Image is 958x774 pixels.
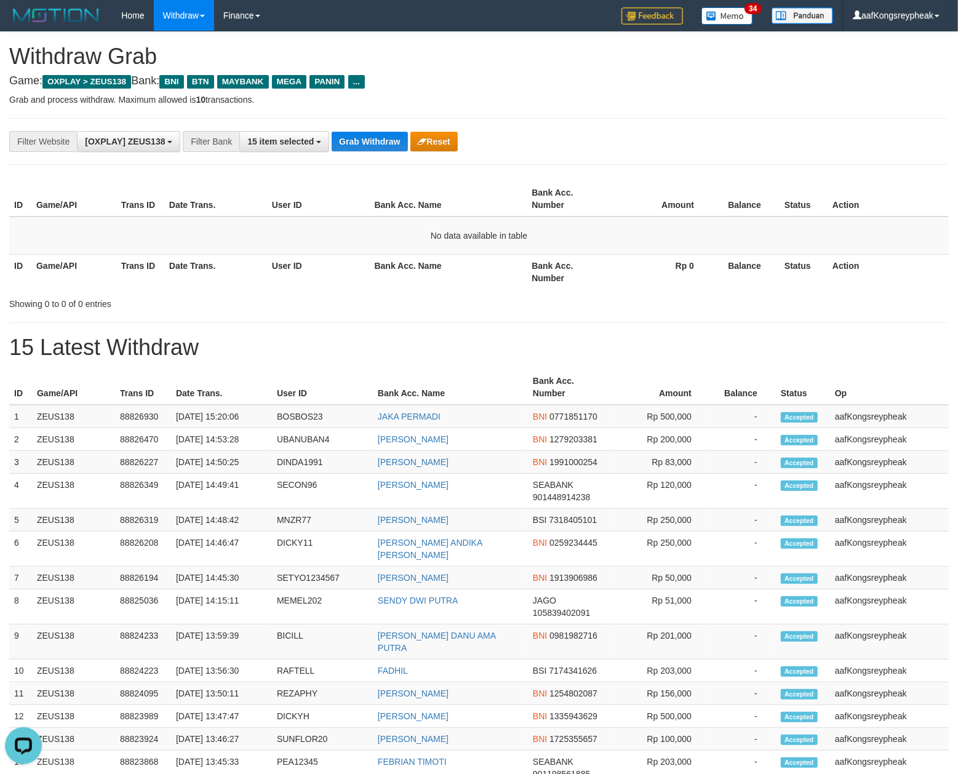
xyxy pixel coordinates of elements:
[378,480,449,490] a: [PERSON_NAME]
[710,474,776,509] td: -
[115,567,171,589] td: 88826194
[781,735,818,745] span: Accepted
[32,451,115,474] td: ZEUS138
[5,5,42,42] button: Open LiveChat chat widget
[533,515,547,525] span: BSI
[830,474,949,509] td: aafKongsreypheak
[828,254,949,289] th: Action
[9,182,31,217] th: ID
[9,705,32,728] td: 12
[772,7,833,24] img: panduan.png
[9,254,31,289] th: ID
[272,624,373,660] td: BICILL
[272,474,373,509] td: SECON96
[533,457,547,467] span: BNI
[611,451,710,474] td: Rp 83,000
[612,182,713,217] th: Amount
[9,682,32,705] td: 11
[830,370,949,405] th: Op
[171,405,272,428] td: [DATE] 15:20:06
[32,509,115,532] td: ZEUS138
[9,44,949,69] h1: Withdraw Grab
[115,370,171,405] th: Trans ID
[9,428,32,451] td: 2
[611,728,710,751] td: Rp 100,000
[533,492,590,502] span: Copy 901448914238 to clipboard
[781,689,818,700] span: Accepted
[710,728,776,751] td: -
[378,434,449,444] a: [PERSON_NAME]
[378,538,482,560] a: [PERSON_NAME] ANDIKA [PERSON_NAME]
[410,132,458,151] button: Reset
[378,631,495,653] a: [PERSON_NAME] DANU AMA PUTRA
[115,532,171,567] td: 88826208
[187,75,214,89] span: BTN
[611,660,710,682] td: Rp 203,000
[378,515,449,525] a: [PERSON_NAME]
[533,434,547,444] span: BNI
[171,624,272,660] td: [DATE] 13:59:39
[370,254,527,289] th: Bank Acc. Name
[32,589,115,624] td: ZEUS138
[533,480,573,490] span: SEABANK
[171,567,272,589] td: [DATE] 14:45:30
[549,538,597,548] span: Copy 0259234445 to clipboard
[533,608,590,618] span: Copy 105839402091 to clipboard
[9,589,32,624] td: 8
[332,132,407,151] button: Grab Withdraw
[781,435,818,445] span: Accepted
[272,567,373,589] td: SETYO1234567
[183,131,239,152] div: Filter Bank
[533,631,547,640] span: BNI
[115,451,171,474] td: 88826227
[830,728,949,751] td: aafKongsreypheak
[710,682,776,705] td: -
[611,509,710,532] td: Rp 250,000
[612,254,713,289] th: Rp 0
[781,481,818,491] span: Accepted
[217,75,269,89] span: MAYBANK
[781,666,818,677] span: Accepted
[533,666,547,676] span: BSI
[77,131,180,152] button: [OXPLAY] ZEUS138
[171,370,272,405] th: Date Trans.
[710,660,776,682] td: -
[611,428,710,451] td: Rp 200,000
[309,75,345,89] span: PANIN
[32,532,115,567] td: ZEUS138
[781,458,818,468] span: Accepted
[611,370,710,405] th: Amount
[781,712,818,722] span: Accepted
[549,734,597,744] span: Copy 1725355657 to clipboard
[830,405,949,428] td: aafKongsreypheak
[247,137,314,146] span: 15 item selected
[115,509,171,532] td: 88826319
[171,532,272,567] td: [DATE] 14:46:47
[272,728,373,751] td: SUNFLOR20
[116,182,164,217] th: Trans ID
[171,660,272,682] td: [DATE] 13:56:30
[781,538,818,549] span: Accepted
[171,682,272,705] td: [DATE] 13:50:11
[171,589,272,624] td: [DATE] 14:15:11
[9,509,32,532] td: 5
[32,567,115,589] td: ZEUS138
[115,405,171,428] td: 88826930
[171,428,272,451] td: [DATE] 14:53:28
[549,711,597,721] span: Copy 1335943629 to clipboard
[710,589,776,624] td: -
[533,688,547,698] span: BNI
[549,515,597,525] span: Copy 7318405101 to clipboard
[710,532,776,567] td: -
[164,254,267,289] th: Date Trans.
[713,182,780,217] th: Balance
[171,728,272,751] td: [DATE] 13:46:27
[272,451,373,474] td: DINDA1991
[776,370,830,405] th: Status
[9,293,390,310] div: Showing 0 to 0 of 0 entries
[171,451,272,474] td: [DATE] 14:50:25
[115,589,171,624] td: 88825036
[611,589,710,624] td: Rp 51,000
[611,567,710,589] td: Rp 50,000
[780,254,828,289] th: Status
